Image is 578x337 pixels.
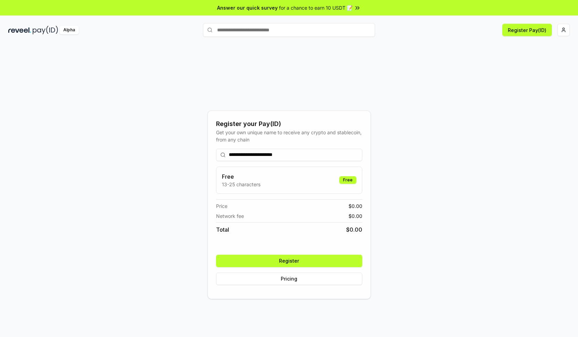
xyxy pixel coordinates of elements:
span: Answer our quick survey [217,4,278,11]
img: reveel_dark [8,26,31,34]
span: $ 0.00 [346,225,362,234]
img: pay_id [33,26,58,34]
button: Register Pay(ID) [502,24,552,36]
button: Register [216,255,362,267]
span: $ 0.00 [349,202,362,210]
span: Total [216,225,229,234]
div: Free [339,176,356,184]
span: for a chance to earn 10 USDT 📝 [279,4,353,11]
button: Pricing [216,273,362,285]
div: Get your own unique name to receive any crypto and stablecoin, from any chain [216,129,362,143]
span: $ 0.00 [349,212,362,220]
h3: Free [222,172,260,181]
p: 13-25 characters [222,181,260,188]
span: Price [216,202,227,210]
span: Network fee [216,212,244,220]
div: Register your Pay(ID) [216,119,362,129]
div: Alpha [60,26,79,34]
